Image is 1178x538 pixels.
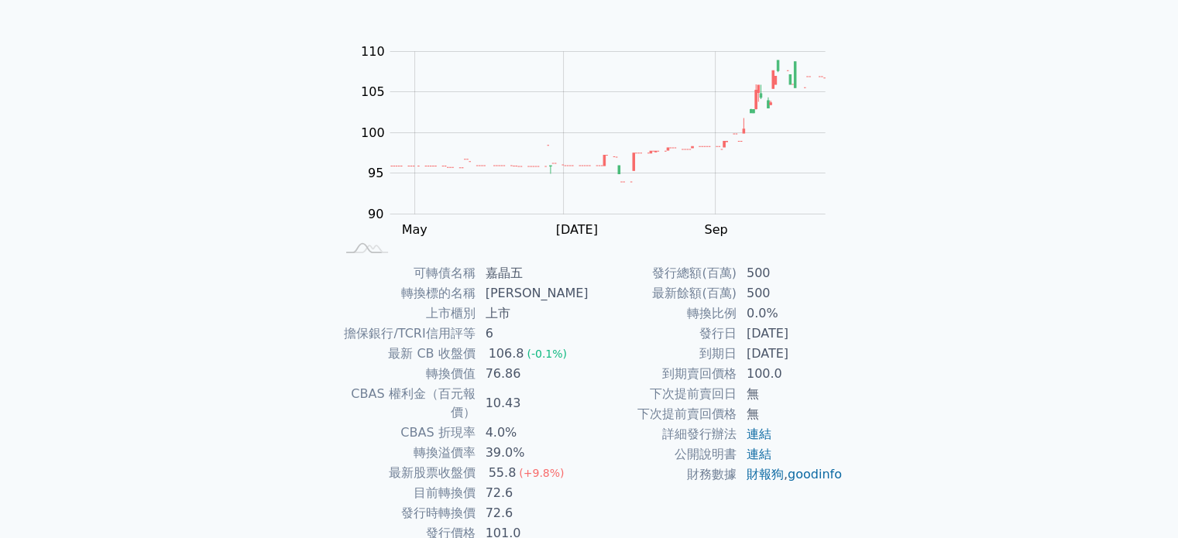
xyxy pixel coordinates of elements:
[335,443,476,463] td: 轉換溢價率
[335,483,476,503] td: 目前轉換價
[737,364,843,384] td: 100.0
[476,443,589,463] td: 39.0%
[589,364,737,384] td: 到期賣回價格
[737,384,843,404] td: 無
[476,483,589,503] td: 72.6
[335,384,476,423] td: CBAS 權利金（百元報價）
[335,463,476,483] td: 最新股票收盤價
[589,324,737,344] td: 發行日
[589,404,737,424] td: 下次提前賣回價格
[527,348,567,360] span: (-0.1%)
[486,464,520,482] div: 55.8
[361,125,385,140] tspan: 100
[747,427,771,441] a: 連結
[589,283,737,303] td: 最新餘額(百萬)
[476,263,589,283] td: 嘉晶五
[335,324,476,344] td: 擔保銀行/TCRI信用評等
[737,283,843,303] td: 500
[788,467,842,481] a: goodinfo
[737,263,843,283] td: 500
[335,423,476,443] td: CBAS 折現率
[335,364,476,384] td: 轉換價值
[335,303,476,324] td: 上市櫃別
[737,404,843,424] td: 無
[368,166,383,180] tspan: 95
[476,364,589,384] td: 76.86
[589,384,737,404] td: 下次提前賣回日
[476,503,589,523] td: 72.6
[401,222,427,237] tspan: May
[476,283,589,303] td: [PERSON_NAME]
[737,303,843,324] td: 0.0%
[747,447,771,461] a: 連結
[589,464,737,485] td: 財務數據
[368,207,383,221] tspan: 90
[737,464,843,485] td: ,
[352,44,848,237] g: Chart
[556,222,598,237] tspan: [DATE]
[704,222,727,237] tspan: Sep
[589,344,737,364] td: 到期日
[476,423,589,443] td: 4.0%
[361,84,385,99] tspan: 105
[335,283,476,303] td: 轉換標的名稱
[476,303,589,324] td: 上市
[476,384,589,423] td: 10.43
[335,503,476,523] td: 發行時轉換價
[737,324,843,344] td: [DATE]
[589,263,737,283] td: 發行總額(百萬)
[361,44,385,59] tspan: 110
[737,344,843,364] td: [DATE]
[519,467,564,479] span: (+9.8%)
[486,344,527,363] div: 106.8
[589,444,737,464] td: 公開說明書
[589,424,737,444] td: 詳細發行辦法
[335,263,476,283] td: 可轉債名稱
[589,303,737,324] td: 轉換比例
[476,324,589,344] td: 6
[335,344,476,364] td: 最新 CB 收盤價
[747,467,784,481] a: 財報狗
